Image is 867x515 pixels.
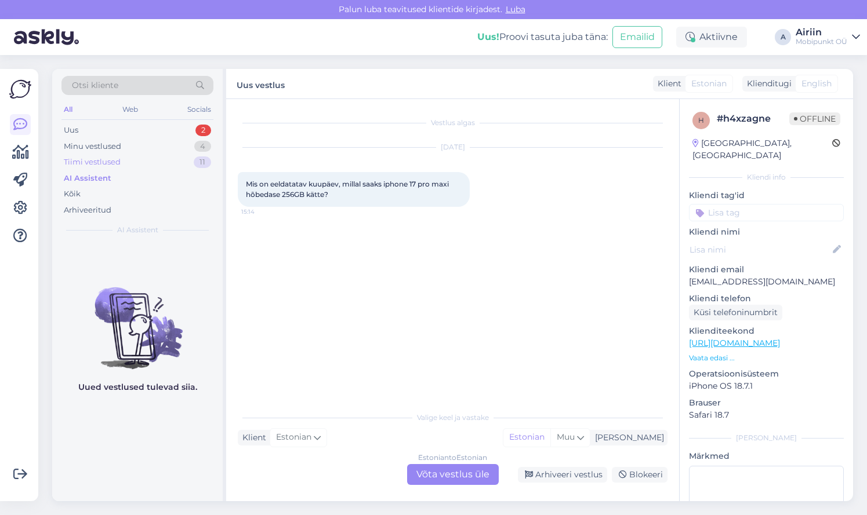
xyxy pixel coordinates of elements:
[796,28,847,37] div: Airiin
[194,156,211,168] div: 11
[195,125,211,136] div: 2
[796,28,860,46] a: AiriinMobipunkt OÜ
[676,27,747,48] div: Aktiivne
[717,112,789,126] div: # h4xzagne
[698,116,704,125] span: h
[796,37,847,46] div: Mobipunkt OÜ
[117,225,158,235] span: AI Assistent
[64,173,111,184] div: AI Assistent
[477,31,499,42] b: Uus!
[689,397,844,409] p: Brauser
[689,338,780,348] a: [URL][DOMAIN_NAME]
[689,450,844,462] p: Märkmed
[502,4,529,14] span: Luba
[689,264,844,276] p: Kliendi email
[612,467,668,483] div: Blokeeri
[689,433,844,443] div: [PERSON_NAME]
[64,125,78,136] div: Uus
[52,266,223,371] img: No chats
[238,142,668,152] div: [DATE]
[72,79,118,92] span: Otsi kliente
[612,26,662,48] button: Emailid
[503,429,550,446] div: Estonian
[238,432,266,444] div: Klient
[689,380,844,392] p: iPhone OS 18.7.1
[194,141,211,152] div: 4
[689,353,844,363] p: Vaata edasi ...
[690,243,830,256] input: Lisa nimi
[653,78,681,90] div: Klient
[689,172,844,182] div: Kliendi info
[689,293,844,305] p: Kliendi telefon
[407,464,499,485] div: Võta vestlus üle
[78,381,197,393] p: Uued vestlused tulevad siia.
[689,368,844,380] p: Operatsioonisüsteem
[742,78,792,90] div: Klienditugi
[185,102,213,117] div: Socials
[120,102,140,117] div: Web
[689,204,844,221] input: Lisa tag
[689,189,844,202] p: Kliendi tag'id
[9,78,31,100] img: Askly Logo
[590,432,664,444] div: [PERSON_NAME]
[237,76,285,92] label: Uus vestlus
[246,180,451,199] span: Mis on eeldatatav kuupäev, millal saaks iphone 17 pro maxi hõbedase 256GB kätte?
[801,78,832,90] span: English
[64,156,121,168] div: Tiimi vestlused
[789,112,840,125] span: Offline
[775,29,791,45] div: A
[64,188,81,200] div: Kõik
[518,467,607,483] div: Arhiveeri vestlus
[238,118,668,128] div: Vestlus algas
[61,102,75,117] div: All
[689,276,844,288] p: [EMAIL_ADDRESS][DOMAIN_NAME]
[557,432,575,442] span: Muu
[689,409,844,421] p: Safari 18.7
[689,325,844,337] p: Klienditeekond
[418,452,487,463] div: Estonian to Estonian
[477,30,608,44] div: Proovi tasuta juba täna:
[689,305,782,320] div: Küsi telefoninumbrit
[691,78,727,90] span: Estonian
[276,431,311,444] span: Estonian
[689,226,844,238] p: Kliendi nimi
[64,141,121,152] div: Minu vestlused
[238,412,668,423] div: Valige keel ja vastake
[692,137,832,162] div: [GEOGRAPHIC_DATA], [GEOGRAPHIC_DATA]
[241,207,285,216] span: 15:14
[64,204,111,216] div: Arhiveeritud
